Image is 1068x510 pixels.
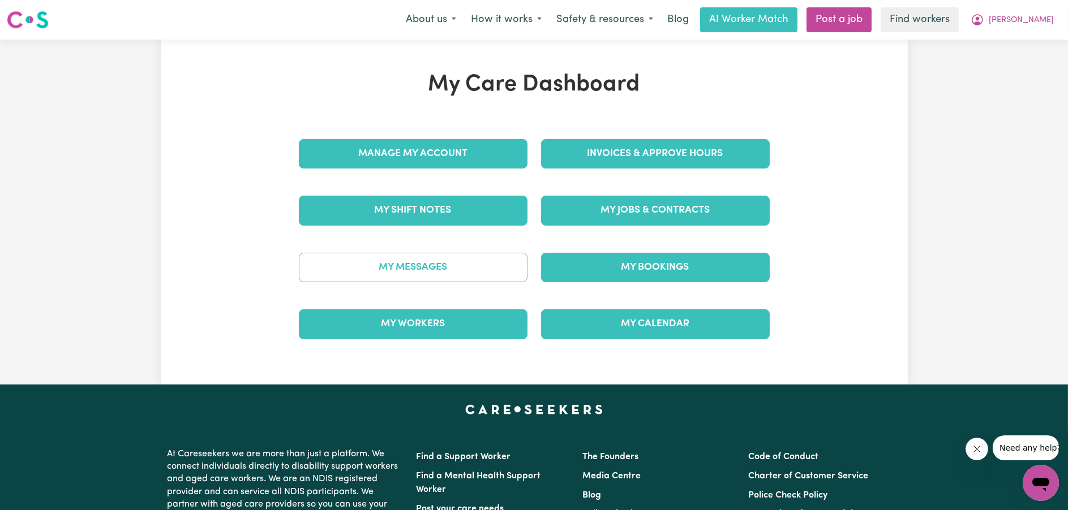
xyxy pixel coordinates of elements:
img: Careseekers logo [7,10,49,30]
a: My Messages [299,253,527,282]
button: Safety & resources [549,8,660,32]
a: My Workers [299,309,527,339]
a: Code of Conduct [748,452,818,461]
a: Media Centre [582,472,641,481]
a: My Shift Notes [299,196,527,225]
a: The Founders [582,452,638,461]
a: Blog [582,491,601,500]
a: Find a Mental Health Support Worker [417,472,541,494]
button: My Account [963,8,1061,32]
iframe: Button to launch messaging window [1023,465,1059,501]
a: My Calendar [541,309,770,339]
a: Careseekers logo [7,7,49,33]
a: Post a job [807,7,872,32]
a: Police Check Policy [748,491,827,500]
a: Manage My Account [299,139,527,168]
a: Careseekers home page [465,405,603,414]
span: Need any help? [7,8,68,17]
a: Find workers [881,7,959,32]
iframe: Close message [966,438,988,460]
a: AI Worker Match [700,7,797,32]
a: My Bookings [541,253,770,282]
button: About us [398,8,464,32]
h1: My Care Dashboard [292,71,777,98]
a: My Jobs & Contracts [541,196,770,225]
span: [PERSON_NAME] [989,14,1054,27]
a: Charter of Customer Service [748,472,868,481]
iframe: Message from company [993,435,1059,460]
a: Find a Support Worker [417,452,511,461]
a: Blog [660,7,696,32]
button: How it works [464,8,549,32]
a: Invoices & Approve Hours [541,139,770,168]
